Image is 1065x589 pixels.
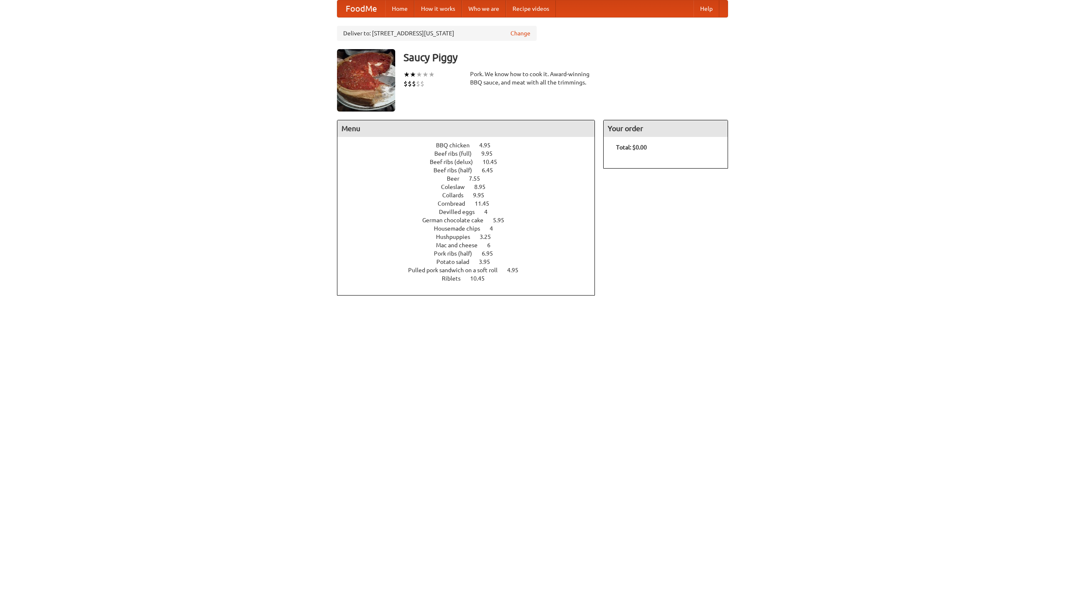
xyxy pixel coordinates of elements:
span: 6 [487,242,499,249]
a: Beef ribs (delux) 10.45 [430,159,513,165]
span: Mac and cheese [436,242,486,249]
a: German chocolate cake 5.95 [422,217,520,224]
a: How it works [414,0,462,17]
a: Mac and cheese 6 [436,242,506,249]
li: ★ [416,70,422,79]
h3: Saucy Piggy [404,49,728,66]
div: Deliver to: [STREET_ADDRESS][US_STATE] [337,26,537,41]
a: Coleslaw 8.95 [441,184,501,190]
li: ★ [422,70,428,79]
span: 10.45 [483,159,505,165]
a: BBQ chicken 4.95 [436,142,506,149]
span: 3.25 [480,234,499,240]
span: Riblets [442,275,469,282]
a: Home [385,0,414,17]
span: Pulled pork sandwich on a soft roll [408,267,506,273]
span: 4 [484,209,496,215]
a: Pulled pork sandwich on a soft roll 4.95 [408,267,534,273]
a: Devilled eggs 4 [439,209,503,215]
a: Beef ribs (half) 6.45 [433,167,508,174]
a: Pork ribs (half) 6.95 [434,250,508,257]
span: 4.95 [507,267,527,273]
span: 5.95 [493,217,513,224]
h4: Menu [337,120,594,137]
li: $ [404,79,408,88]
span: Beef ribs (full) [434,150,480,157]
li: $ [416,79,420,88]
span: 8.95 [474,184,494,190]
a: Potato salad 3.95 [436,258,505,265]
li: ★ [410,70,416,79]
a: Who we are [462,0,506,17]
span: Cornbread [438,200,473,207]
a: Housemade chips 4 [434,225,508,232]
span: Hushpuppies [436,234,478,240]
li: $ [420,79,424,88]
a: Riblets 10.45 [442,275,500,282]
span: 10.45 [470,275,493,282]
div: Pork. We know how to cook it. Award-winning BBQ sauce, and meat with all the trimmings. [470,70,595,87]
span: 11.45 [475,200,498,207]
span: German chocolate cake [422,217,492,224]
span: Beef ribs (delux) [430,159,481,165]
li: $ [408,79,412,88]
a: Cornbread 11.45 [438,200,505,207]
a: Change [510,29,530,37]
span: 9.95 [481,150,501,157]
a: Beef ribs (full) 9.95 [434,150,508,157]
span: Devilled eggs [439,209,483,215]
a: Beer 7.55 [447,175,495,182]
li: ★ [428,70,435,79]
span: Pork ribs (half) [434,250,480,257]
span: 4 [490,225,501,232]
a: Recipe videos [506,0,556,17]
span: 6.45 [482,167,501,174]
span: Potato salad [436,258,478,265]
span: 6.95 [482,250,501,257]
span: Housemade chips [434,225,488,232]
a: Hushpuppies 3.25 [436,234,506,240]
a: Help [693,0,719,17]
img: angular.jpg [337,49,395,112]
h4: Your order [604,120,728,137]
span: BBQ chicken [436,142,478,149]
span: 9.95 [473,192,493,199]
b: Total: $0.00 [616,144,647,151]
li: $ [412,79,416,88]
span: Collards [442,192,472,199]
span: Beef ribs (half) [433,167,480,174]
span: 7.55 [469,175,488,182]
li: ★ [404,70,410,79]
span: 3.95 [479,258,498,265]
span: Beer [447,175,468,182]
a: FoodMe [337,0,385,17]
a: Collards 9.95 [442,192,500,199]
span: Coleslaw [441,184,473,190]
span: 4.95 [479,142,499,149]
